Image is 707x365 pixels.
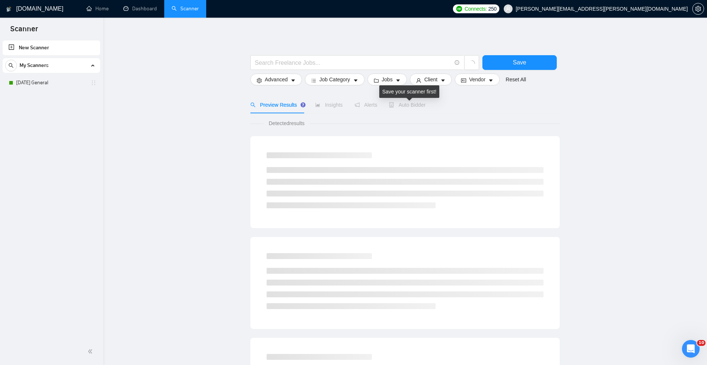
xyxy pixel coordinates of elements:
img: upwork-logo.png [456,6,462,12]
span: holder [91,80,96,86]
span: info-circle [455,60,460,65]
span: bars [311,78,316,83]
button: folderJobscaret-down [367,74,407,85]
button: idcardVendorcaret-down [455,74,500,85]
a: homeHome [87,6,109,12]
span: search [6,63,17,68]
span: Connects: [465,5,487,13]
input: Search Freelance Jobs... [255,58,451,67]
span: Client [424,75,437,84]
a: [DATE] General [16,75,86,90]
button: setting [692,3,704,15]
div: Save your scanner first! [379,85,439,98]
li: New Scanner [3,40,100,55]
div: Tooltip anchor [300,102,306,108]
span: idcard [461,78,466,83]
span: 250 [488,5,496,13]
span: Detected results [264,119,310,127]
span: caret-down [291,78,296,83]
a: New Scanner [8,40,94,55]
span: Job Category [319,75,350,84]
span: area-chart [315,102,320,107]
span: robot [389,102,394,107]
span: Preview Results [250,102,303,108]
img: logo [6,3,11,15]
span: Insights [315,102,342,108]
span: Vendor [469,75,485,84]
button: userClientcaret-down [410,74,452,85]
span: double-left [88,348,95,355]
span: caret-down [395,78,401,83]
button: search [5,60,17,71]
a: searchScanner [172,6,199,12]
span: caret-down [353,78,358,83]
a: Reset All [506,75,526,84]
iframe: Intercom live chat [682,340,700,358]
button: Save [482,55,557,70]
span: setting [257,78,262,83]
li: My Scanners [3,58,100,90]
span: caret-down [440,78,446,83]
button: settingAdvancedcaret-down [250,74,302,85]
span: Alerts [355,102,377,108]
span: Auto Bidder [389,102,425,108]
button: barsJob Categorycaret-down [305,74,364,85]
span: Save [513,58,526,67]
span: user [416,78,421,83]
span: Advanced [265,75,288,84]
span: 10 [697,340,706,346]
span: caret-down [488,78,493,83]
span: Jobs [382,75,393,84]
span: My Scanners [20,58,49,73]
span: user [506,6,511,11]
span: loading [468,60,475,67]
a: setting [692,6,704,12]
span: Scanner [4,24,44,39]
span: notification [355,102,360,107]
span: search [250,102,256,107]
a: dashboardDashboard [123,6,157,12]
span: folder [374,78,379,83]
